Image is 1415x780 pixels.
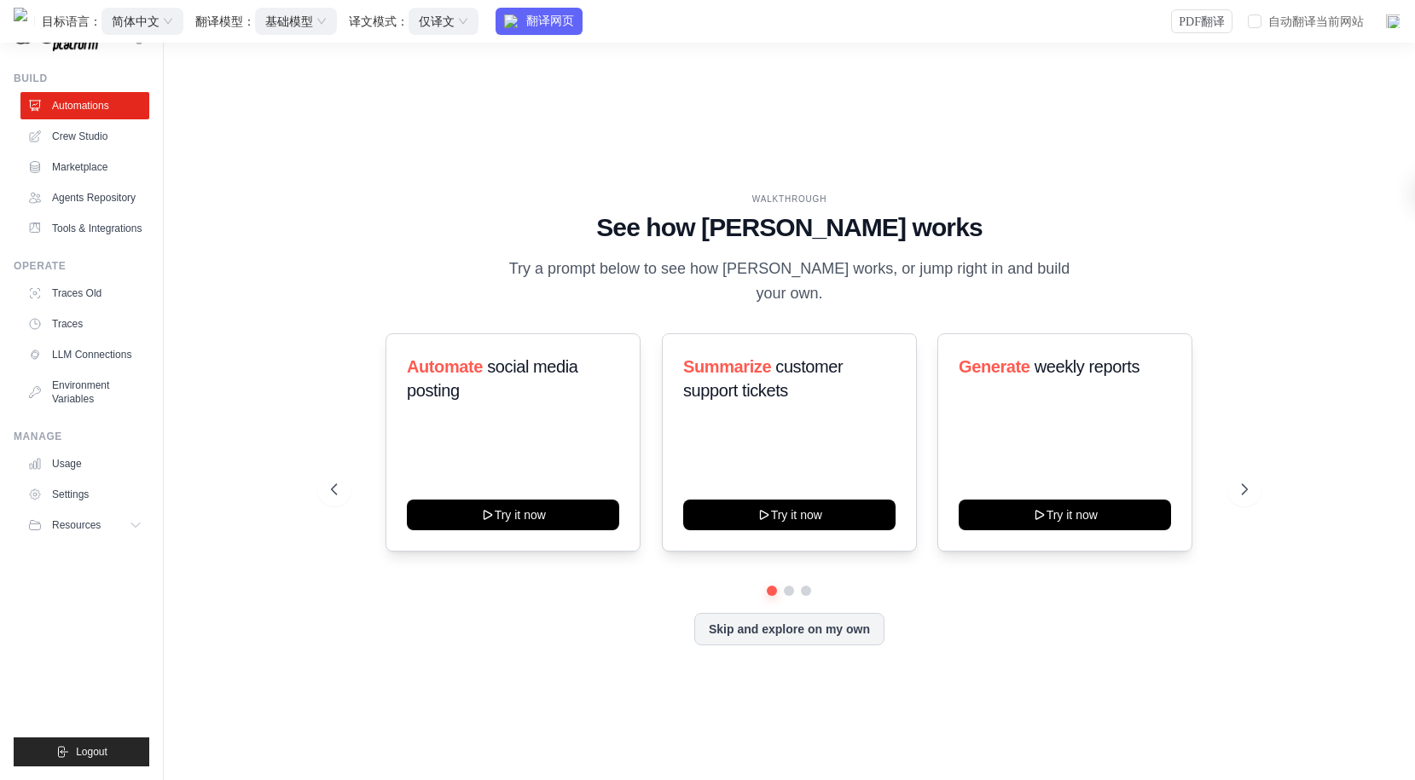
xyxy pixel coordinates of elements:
[20,184,149,211] a: Agents Repository
[20,450,149,477] a: Usage
[14,259,149,273] div: Operate
[694,613,884,645] button: Skip and explore on my own
[407,357,578,400] span: social media posting
[20,310,149,338] a: Traces
[14,72,149,85] div: Build
[407,500,619,530] button: Try it now
[20,215,149,242] a: Tools & Integrations
[407,357,483,376] span: Automate
[20,341,149,368] a: LLM Connections
[52,518,101,532] span: Resources
[20,153,149,181] a: Marketplace
[20,92,149,119] a: Automations
[683,500,896,530] button: Try it now
[20,372,149,413] a: Environment Variables
[331,193,1247,205] div: WALKTHROUGH
[959,357,1030,376] span: Generate
[20,481,149,508] a: Settings
[683,357,843,400] span: customer support tickets
[959,500,1171,530] button: Try it now
[20,511,149,539] button: Resources
[683,357,771,376] span: Summarize
[20,280,149,307] a: Traces Old
[14,430,149,443] div: Manage
[502,257,1076,307] p: Try a prompt below to see how [PERSON_NAME] works, or jump right in and build your own.
[1035,357,1140,376] span: weekly reports
[20,123,149,150] a: Crew Studio
[76,745,107,759] span: Logout
[14,737,149,766] button: Logout
[331,212,1247,243] h1: See how [PERSON_NAME] works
